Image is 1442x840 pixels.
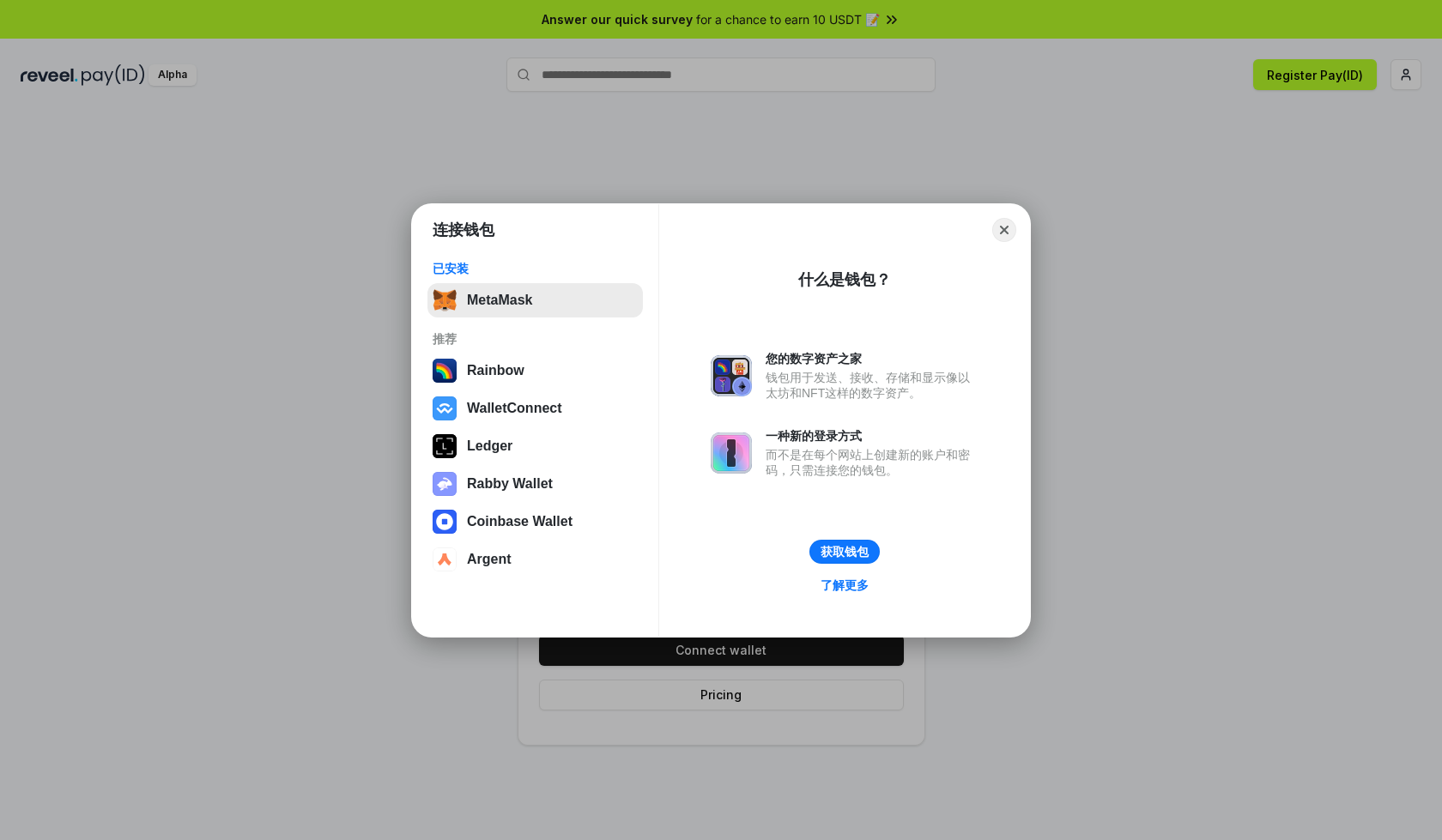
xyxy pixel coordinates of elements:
[427,467,643,501] button: Rabby Wallet
[467,552,512,567] div: Argent
[433,331,638,347] div: 推荐
[766,370,978,401] div: 钱包用于发送、接收、存储和显示像以太坊和NFT这样的数字资产。
[433,396,457,420] img: svg+xml,%3Csvg%20width%3D%2228%22%20height%3D%2228%22%20viewBox%3D%220%200%2028%2028%22%20fill%3D...
[427,354,643,388] button: Rainbow
[992,218,1016,242] button: Close
[433,547,457,571] img: svg+xml,%3Csvg%20width%3D%2228%22%20height%3D%2228%22%20viewBox%3D%220%200%2028%2028%22%20fill%3D...
[809,540,880,564] button: 获取钱包
[821,577,869,593] div: 了解更多
[427,505,643,539] button: Coinbase Wallet
[433,220,494,240] h1: 连接钱包
[467,401,562,416] div: WalletConnect
[433,288,457,312] img: svg+xml,%3Csvg%20fill%3D%22none%22%20height%3D%2233%22%20viewBox%3D%220%200%2035%2033%22%20width%...
[433,510,457,534] img: svg+xml,%3Csvg%20width%3D%2228%22%20height%3D%2228%22%20viewBox%3D%220%200%2028%2028%22%20fill%3D...
[433,261,638,276] div: 已安装
[427,429,643,463] button: Ledger
[433,359,457,383] img: svg+xml,%3Csvg%20width%3D%22120%22%20height%3D%22120%22%20viewBox%3D%220%200%20120%20120%22%20fil...
[427,391,643,426] button: WalletConnect
[467,363,524,378] div: Rainbow
[467,293,532,308] div: MetaMask
[821,544,869,559] div: 获取钱包
[433,434,457,458] img: svg+xml,%3Csvg%20xmlns%3D%22http%3A%2F%2Fwww.w3.org%2F2000%2Fsvg%22%20width%3D%2228%22%20height%3...
[766,447,978,478] div: 而不是在每个网站上创建新的账户和密码，只需连接您的钱包。
[766,351,978,366] div: 您的数字资产之家
[433,472,457,496] img: svg+xml,%3Csvg%20xmlns%3D%22http%3A%2F%2Fwww.w3.org%2F2000%2Fsvg%22%20fill%3D%22none%22%20viewBox...
[427,283,643,317] button: MetaMask
[711,355,752,396] img: svg+xml,%3Csvg%20xmlns%3D%22http%3A%2F%2Fwww.w3.org%2F2000%2Fsvg%22%20fill%3D%22none%22%20viewBox...
[766,428,978,444] div: 一种新的登录方式
[711,432,752,474] img: svg+xml,%3Csvg%20xmlns%3D%22http%3A%2F%2Fwww.w3.org%2F2000%2Fsvg%22%20fill%3D%22none%22%20viewBox...
[467,476,553,492] div: Rabby Wallet
[427,542,643,577] button: Argent
[798,269,891,290] div: 什么是钱包？
[810,574,879,596] a: 了解更多
[467,514,573,529] div: Coinbase Wallet
[467,438,512,454] div: Ledger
